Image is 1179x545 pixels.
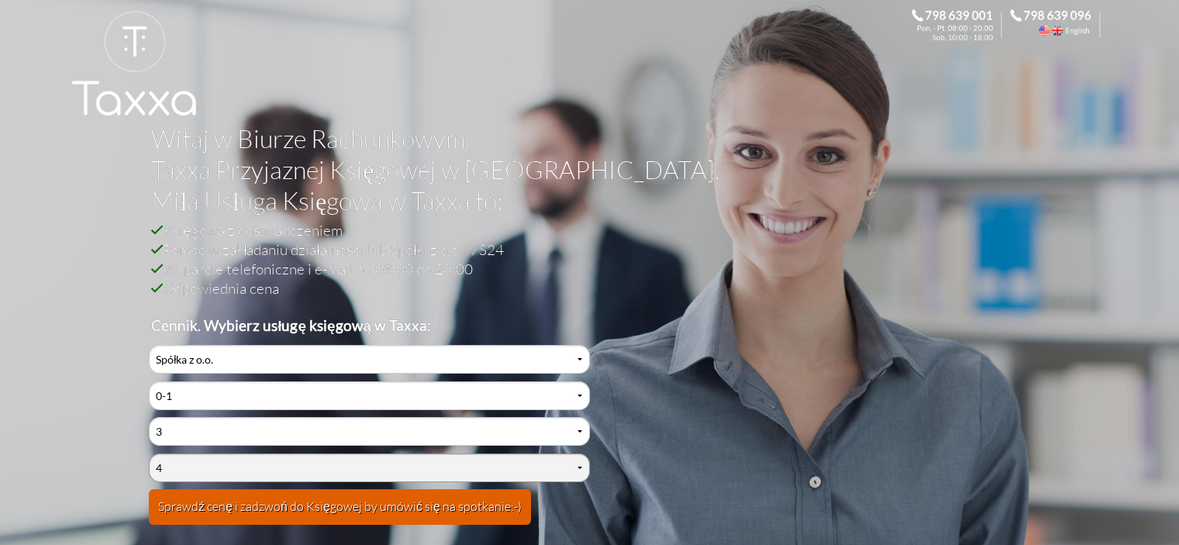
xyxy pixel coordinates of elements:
[151,220,1015,335] h2: Księgowa z doświadczeniem Pomoc w zakładaniu działalności lub Spółki z o.o. w S24 Wsparcie telefo...
[1010,9,1108,40] div: Call the Accountant. 798 639 096
[912,9,1010,40] div: Zadzwoń do Księgowej. 798 639 001
[149,489,531,525] button: Sprawdź cenę i zadzwoń do Księgowej by umówić się na spotkanie:-)
[151,316,431,334] b: Cennik. Wybierz usługę księgową w Taxxa:
[151,123,1015,220] h1: Witaj w Biurze Rachunkowym Taxxa Przyjaznej Księgowej w [GEOGRAPHIC_DATA]. Miła Usługa Księgowa w...
[149,345,589,535] div: Cennik Usług Księgowych Przyjaznej Księgowej w Biurze Rachunkowym Taxxa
